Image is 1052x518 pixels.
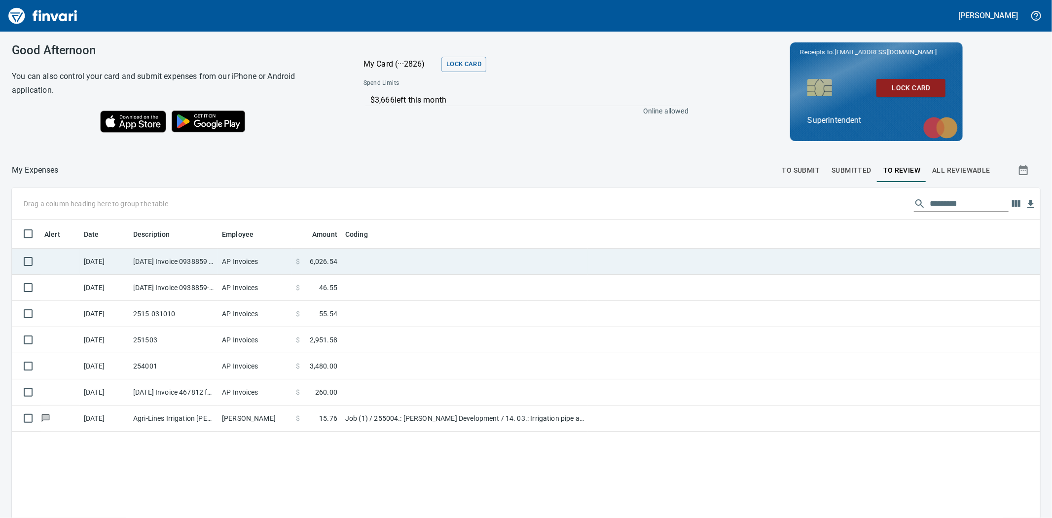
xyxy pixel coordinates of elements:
[356,106,689,116] p: Online allowed
[222,228,254,240] span: Employee
[341,406,588,432] td: Job (1) / 255004.: [PERSON_NAME] Development / 14. 03.: Irrigation pipe and Backfill / 5: Other
[166,105,251,138] img: Get it on Google Play
[807,114,945,126] p: Superintendent
[1009,196,1023,211] button: Choose columns to display
[80,301,129,327] td: [DATE]
[296,283,300,293] span: $
[218,353,292,379] td: AP Invoices
[319,283,337,293] span: 46.55
[918,112,963,144] img: mastercard.svg
[12,164,59,176] p: My Expenses
[883,164,921,177] span: To Review
[129,353,218,379] td: 254001
[133,228,170,240] span: Description
[129,275,218,301] td: [DATE] Invoice 0938859-1 from [PERSON_NAME] Enterprises Inc (1-10368)
[315,387,337,397] span: 260.00
[310,361,337,371] span: 3,480.00
[345,228,381,240] span: Coding
[832,164,871,177] span: Submitted
[129,327,218,353] td: 251503
[363,58,437,70] p: My Card (···2826)
[218,275,292,301] td: AP Invoices
[296,361,300,371] span: $
[129,406,218,432] td: Agri-Lines Irrigation [PERSON_NAME] ID
[44,228,60,240] span: Alert
[959,10,1018,21] h5: [PERSON_NAME]
[370,94,682,106] p: $3,666 left this month
[310,257,337,266] span: 6,026.54
[84,228,112,240] span: Date
[1023,197,1038,212] button: Download table
[932,164,990,177] span: All Reviewable
[782,164,820,177] span: To Submit
[80,327,129,353] td: [DATE]
[446,59,481,70] span: Lock Card
[296,309,300,319] span: $
[222,228,266,240] span: Employee
[218,327,292,353] td: AP Invoices
[218,379,292,406] td: AP Invoices
[299,228,337,240] span: Amount
[129,301,218,327] td: 2515-031010
[296,335,300,345] span: $
[218,249,292,275] td: AP Invoices
[363,78,543,88] span: Spend Limits
[12,164,59,176] nav: breadcrumb
[319,413,337,423] span: 15.76
[6,4,80,28] img: Finvari
[441,57,486,72] button: Lock Card
[312,228,337,240] span: Amount
[80,249,129,275] td: [DATE]
[40,415,51,421] span: Has messages
[44,228,73,240] span: Alert
[80,275,129,301] td: [DATE]
[12,70,339,97] h6: You can also control your card and submit expenses from our iPhone or Android application.
[876,79,945,97] button: Lock Card
[1009,158,1040,182] button: Show transactions within a particular date range
[80,406,129,432] td: [DATE]
[133,228,183,240] span: Description
[84,228,99,240] span: Date
[129,379,218,406] td: [DATE] Invoice 467812 from [PERSON_NAME] Inc (1-10319)
[12,43,339,57] h3: Good Afternoon
[834,47,938,57] span: [EMAIL_ADDRESS][DOMAIN_NAME]
[345,228,368,240] span: Coding
[319,309,337,319] span: 55.54
[129,249,218,275] td: [DATE] Invoice 0938859 from [PERSON_NAME] Enterprises Inc (1-10368)
[80,353,129,379] td: [DATE]
[884,82,938,94] span: Lock Card
[310,335,337,345] span: 2,951.58
[296,257,300,266] span: $
[296,413,300,423] span: $
[296,387,300,397] span: $
[80,379,129,406] td: [DATE]
[24,199,168,209] p: Drag a column heading here to group the table
[218,301,292,327] td: AP Invoices
[956,8,1020,23] button: [PERSON_NAME]
[800,47,953,57] p: Receipts to:
[100,111,166,133] img: Download on the App Store
[218,406,292,432] td: [PERSON_NAME]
